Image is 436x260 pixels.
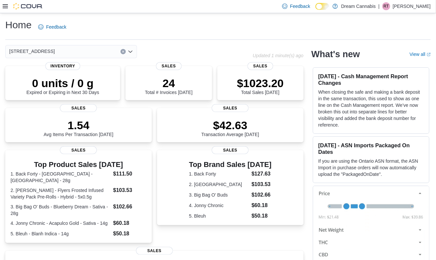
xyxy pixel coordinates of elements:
p: | [378,2,380,10]
div: Total # Invoices [DATE] [145,77,192,95]
div: Avg Items Per Transaction [DATE] [43,119,113,137]
span: Sales [156,62,182,70]
span: Sales [212,104,249,112]
svg: External link [427,53,431,57]
dd: $60.18 [252,201,272,209]
span: Sales [60,146,97,154]
dt: 2. [GEOGRAPHIC_DATA] [189,181,249,188]
dd: $50.18 [113,230,147,238]
dd: $103.53 [252,180,272,188]
dt: 2. [PERSON_NAME] - Flyers Frosted Infused Variety Pack Pre-Rolls - Hybrid - 5x0.5g [11,187,111,200]
p: 1.54 [43,119,113,132]
a: Feedback [36,20,69,34]
p: [PERSON_NAME] [393,2,431,10]
dt: 1. Back Forty [189,171,249,177]
button: Clear input [121,49,126,54]
dt: 1. Back Forty - [GEOGRAPHIC_DATA] - [GEOGRAPHIC_DATA] - 28g [11,171,111,184]
h3: [DATE] - ASN Imports Packaged On Dates [318,142,424,155]
h3: [DATE] - Cash Management Report Changes [318,73,424,86]
input: Dark Mode [315,3,329,10]
dd: $127.63 [252,170,272,178]
span: Sales [136,247,173,255]
dt: 5. Bleuh - Blanh Indica - 14g [11,230,111,237]
dd: $50.18 [252,212,272,220]
dt: 5. Bleuh [189,213,249,219]
span: Sales [60,104,97,112]
h2: What's new [312,49,360,59]
span: Feedback [290,3,310,10]
p: 0 units / 0 g [26,77,99,90]
h3: Top Product Sales [DATE] [11,161,147,169]
p: When closing the safe and making a bank deposit in the same transaction, this used to show as one... [318,89,424,128]
dd: $60.18 [113,219,147,227]
dd: $102.66 [252,191,272,199]
span: Feedback [46,24,66,30]
dt: 4. Jonny Chronic - Acapulco Gold - Sativa - 14g [11,220,111,226]
dt: 3. Big Bag O' Buds [189,192,249,198]
img: Cova [13,3,43,10]
dt: 4. Jonny Chronic [189,202,249,209]
dd: $103.53 [113,186,147,194]
div: Transaction Average [DATE] [201,119,259,137]
a: View allExternal link [410,52,431,57]
p: $1023.20 [237,77,284,90]
dt: 3. Big Bag O' Buds - Blueberry Dream - Sativa - 28g [11,203,111,217]
p: Dream Cannabis [341,2,376,10]
span: Sales [212,146,249,154]
p: Updated 1 minute(s) ago [253,53,304,58]
span: Sales [247,62,273,70]
p: 24 [145,77,192,90]
h3: Top Brand Sales [DATE] [189,161,272,169]
h1: Home [5,18,32,32]
span: Inventory [45,62,80,70]
p: $42.63 [201,119,259,132]
p: If you are using the Ontario ASN format, the ASN Import in purchase orders will now automatically... [318,158,424,177]
span: [STREET_ADDRESS] [9,47,55,55]
dd: $111.50 [113,170,147,178]
div: Expired or Expiring in Next 30 Days [26,77,99,95]
dd: $102.66 [113,203,147,211]
div: Robert Taylor [382,2,390,10]
div: Total Sales [DATE] [237,77,284,95]
span: RT [384,2,389,10]
button: Open list of options [128,49,133,54]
